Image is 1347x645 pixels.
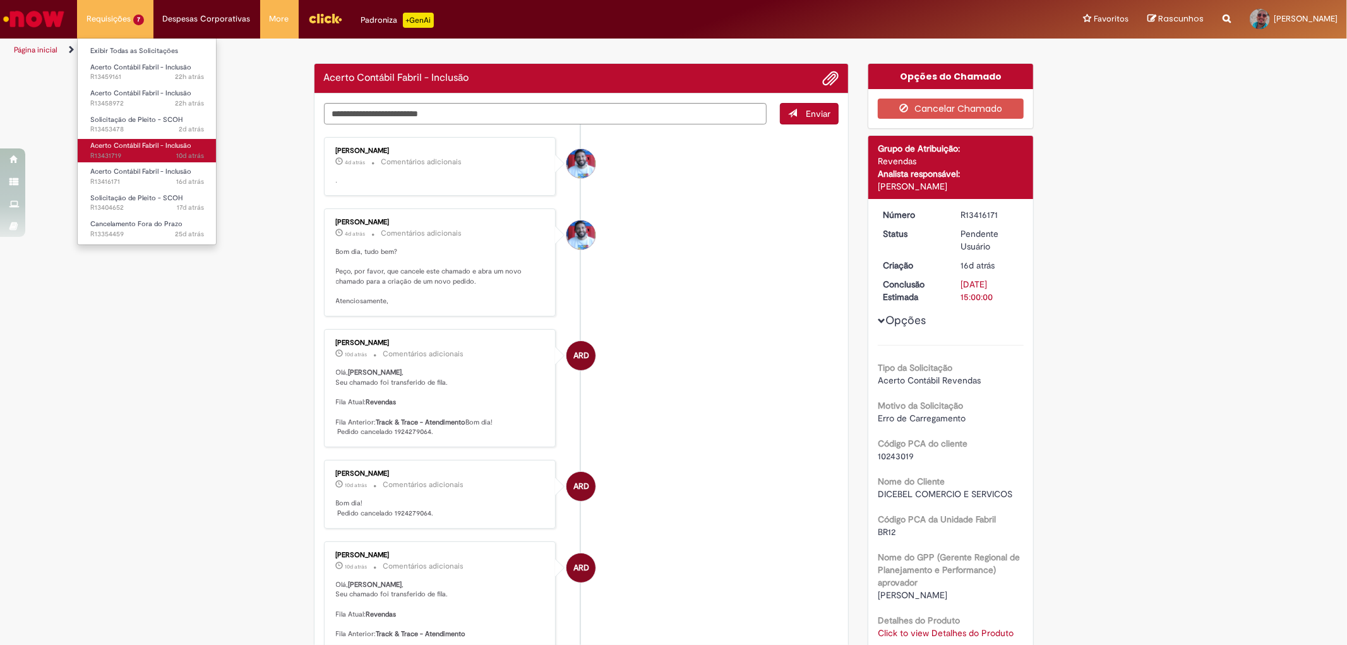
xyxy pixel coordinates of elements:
ul: Trilhas de página [9,39,889,62]
span: Acerto Contábil Fabril - Inclusão [90,167,191,176]
div: Angelica Ribeiro dos Santos [566,553,596,582]
span: ARD [573,553,589,583]
textarea: Digite sua mensagem aqui... [324,103,767,124]
a: Aberto R13354459 : Cancelamento Fora do Prazo [78,217,217,241]
span: Requisições [87,13,131,25]
dt: Conclusão Estimada [873,278,951,303]
span: 10d atrás [345,481,368,489]
div: [PERSON_NAME] [336,339,546,347]
span: R13453478 [90,124,204,135]
span: R13459161 [90,72,204,82]
time: 20/08/2025 09:17:46 [345,351,368,358]
p: Bom dia! Pedido cancelado 1924279064. [336,498,546,518]
div: Lucas Marques Mesquita [566,220,596,250]
time: 20/08/2025 09:17:46 [345,481,368,489]
span: ARD [573,471,589,502]
span: 10d atrás [345,351,368,358]
button: Adicionar anexos [822,70,839,87]
div: Analista responsável: [878,167,1024,180]
span: Acerto Contábil Fabril - Inclusão [90,63,191,72]
b: Nome do GPP (Gerente Regional de Planejamento e Performance) aprovador [878,552,1020,588]
span: 22h atrás [175,99,204,108]
a: Aberto R13416171 : Acerto Contábil Fabril - Inclusão [78,165,217,188]
b: Nome do Cliente [878,476,945,487]
time: 05/08/2025 10:26:24 [175,229,204,239]
time: 28/08/2025 16:28:58 [175,72,204,81]
span: Rascunhos [1158,13,1204,25]
div: Lucas Marques Mesquita [566,149,596,178]
div: [DATE] 15:00:00 [961,278,1019,303]
span: Solicitação de Pleito - SCOH [90,193,183,203]
div: Angelica Ribeiro dos Santos [566,341,596,370]
div: Opções do Chamado [868,64,1033,89]
span: Acerto Contábil Fabril - Inclusão [90,141,191,150]
p: +GenAi [403,13,434,28]
dt: Criação [873,259,951,272]
span: 10243019 [878,450,914,462]
time: 27/08/2025 16:14:02 [179,124,204,134]
span: 10d atrás [176,151,204,160]
small: Comentários adicionais [383,561,464,572]
span: Erro de Carregamento [878,413,966,424]
span: 4d atrás [345,159,366,166]
div: Padroniza [361,13,434,28]
b: Track & Trace - Atendimento [376,418,466,427]
b: Código PCA do cliente [878,438,967,449]
a: Exibir Todas as Solicitações [78,44,217,58]
small: Comentários adicionais [383,349,464,359]
a: Aberto R13404652 : Solicitação de Pleito - SCOH [78,191,217,215]
div: Pendente Usuário [961,227,1019,253]
p: Olá, , Seu chamado foi transferido de fila. Fila Atual: Fila Anterior: [336,580,546,639]
time: 14/08/2025 08:36:26 [176,177,204,186]
span: R13416171 [90,177,204,187]
small: Comentários adicionais [381,157,462,167]
span: Despesas Corporativas [163,13,251,25]
b: Revendas [366,397,397,407]
span: 4d atrás [345,230,366,238]
div: [PERSON_NAME] [336,147,546,155]
img: click_logo_yellow_360x200.png [308,9,342,28]
p: Olá, , Seu chamado foi transferido de fila. Fila Atual: Fila Anterior: Bom dia! Pedido cancelado ... [336,368,546,437]
b: Detalhes do Produto [878,615,960,626]
span: Acerto Contábil Revendas [878,375,981,386]
div: [PERSON_NAME] [878,180,1024,193]
h2: Acerto Contábil Fabril - Inclusão Histórico de tíquete [324,73,469,84]
div: Angelica Ribeiro dos Santos [566,472,596,501]
span: R13458972 [90,99,204,109]
span: [PERSON_NAME] [1274,13,1338,24]
span: Solicitação de Pleito - SCOH [90,115,183,124]
p: Bom dia, tudo bem? Peço, por favor, que cancele este chamado e abra um novo chamado para a criaçã... [336,247,546,306]
div: [PERSON_NAME] [336,219,546,226]
span: 7 [133,15,144,25]
div: Revendas [878,155,1024,167]
span: R13354459 [90,229,204,239]
b: Código PCA da Unidade Fabril [878,514,996,525]
a: Aberto R13458972 : Acerto Contábil Fabril - Inclusão [78,87,217,110]
span: DICEBEL COMERCIO E SERVICOS [878,488,1012,500]
time: 12/08/2025 15:43:14 [177,203,204,212]
dt: Número [873,208,951,221]
div: [PERSON_NAME] [336,552,546,559]
a: Aberto R13453478 : Solicitação de Pleito - SCOH [78,113,217,136]
b: Motivo da Solicitação [878,400,963,411]
time: 20/08/2025 09:17:46 [345,563,368,570]
div: 14/08/2025 08:36:23 [961,259,1019,272]
div: Grupo de Atribuição: [878,142,1024,155]
a: Página inicial [14,45,57,55]
span: Enviar [806,108,830,119]
span: Acerto Contábil Fabril - Inclusão [90,88,191,98]
span: More [270,13,289,25]
a: Click to view Detalhes do Produto [878,627,1014,639]
span: Cancelamento Fora do Prazo [90,219,183,229]
span: 16d atrás [961,260,995,271]
p: . [336,176,546,186]
time: 28/08/2025 16:06:08 [175,99,204,108]
img: ServiceNow [1,6,66,32]
button: Enviar [780,103,839,124]
span: [PERSON_NAME] [878,589,947,601]
span: 2d atrás [179,124,204,134]
time: 26/08/2025 10:00:59 [345,159,366,166]
b: [PERSON_NAME] [349,580,402,589]
span: BR12 [878,526,895,538]
a: Aberto R13431719 : Acerto Contábil Fabril - Inclusão [78,139,217,162]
